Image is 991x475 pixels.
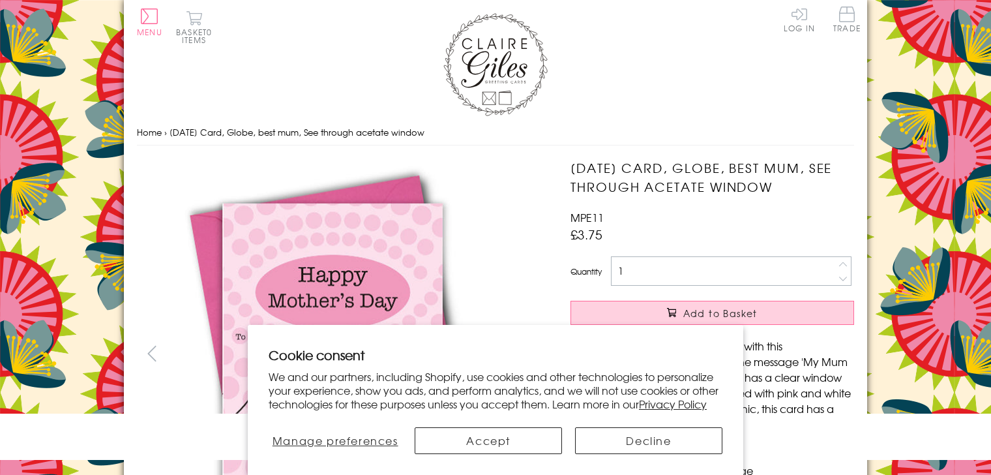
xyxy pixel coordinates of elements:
span: Manage preferences [273,433,398,448]
nav: breadcrumbs [137,119,854,146]
p: We and our partners, including Shopify, use cookies and other technologies to personalize your ex... [269,370,722,410]
label: Quantity [570,266,602,277]
img: Claire Giles Greetings Cards [443,13,548,116]
span: 0 items [182,26,212,46]
a: Home [137,126,162,138]
a: Privacy Policy [639,396,707,412]
span: Add to Basket [683,307,758,320]
button: Manage preferences [269,427,402,454]
h2: Cookie consent [269,346,722,364]
button: Accept [415,427,562,454]
button: Basket0 items [176,10,212,44]
span: Menu [137,26,162,38]
span: Trade [833,7,861,32]
button: Add to Basket [570,301,854,325]
a: Log In [784,7,815,32]
button: Menu [137,8,162,36]
span: [DATE] Card, Globe, best mum, See through acetate window [170,126,424,138]
span: £3.75 [570,225,602,243]
span: MPE11 [570,209,604,225]
span: › [164,126,167,138]
a: Trade [833,7,861,35]
h1: [DATE] Card, Globe, best mum, See through acetate window [570,159,854,196]
button: prev [137,339,166,368]
button: Decline [575,427,722,454]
